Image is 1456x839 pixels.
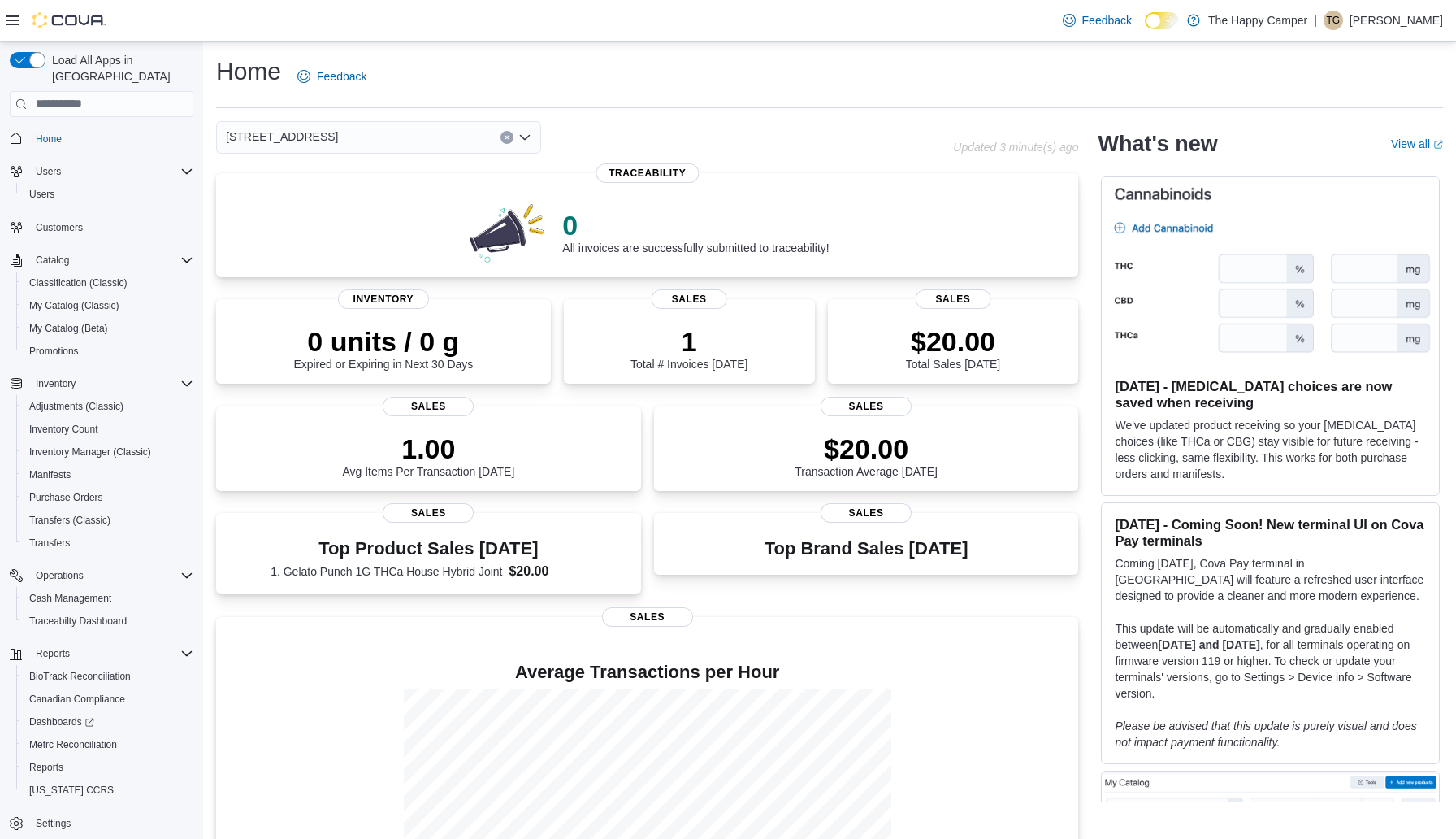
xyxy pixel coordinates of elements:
span: Inventory Count [29,423,98,436]
span: Operations [36,569,84,582]
span: Sales [821,397,912,416]
em: Please be advised that this update is purely visual and does not impact payment functionality. [1115,719,1416,749]
span: Settings [36,817,71,830]
a: Adjustments (Classic) [23,397,130,416]
h4: Average Transactions per Hour [229,663,1065,682]
button: Clear input [500,131,513,144]
a: Customers [29,218,89,237]
a: Users [23,185,61,204]
h3: [DATE] - Coming Soon! New terminal UI on Cova Pay terminals [1115,516,1426,549]
a: Purchase Orders [23,488,110,507]
p: $20.00 [906,325,1000,358]
span: Dashboards [23,712,193,732]
a: Home [29,129,68,149]
button: Inventory Count [16,418,200,441]
span: My Catalog (Beta) [29,322,108,335]
span: Reports [29,644,193,663]
a: Promotions [23,341,85,361]
button: Purchase Orders [16,486,200,509]
div: Tyler Giamberini [1324,11,1343,30]
span: Inventory [29,374,193,393]
span: Catalog [29,250,193,270]
div: Avg Items Per Transaction [DATE] [342,433,514,478]
span: Reports [36,647,70,660]
button: Manifests [16,463,200,486]
h1: Home [216,55,281,88]
button: Inventory Manager (Classic) [16,441,200,463]
span: Traceability [596,163,699,183]
a: Settings [29,814,77,833]
span: Adjustments (Classic) [29,400,123,413]
span: Cash Management [23,589,193,608]
h3: Top Brand Sales [DATE] [765,539,968,559]
button: Cash Management [16,587,200,610]
span: Reports [29,761,63,774]
span: Traceabilty Dashboard [29,615,127,628]
span: Users [29,188,54,201]
button: Classification (Classic) [16,272,200,294]
span: My Catalog (Beta) [23,319,193,338]
button: Catalog [3,249,200,272]
svg: External link [1433,140,1443,150]
a: Traceabilty Dashboard [23,611,133,631]
div: Total Sales [DATE] [906,325,1000,371]
dt: 1. Gelato Punch 1G THCa House Hybrid Joint [271,563,502,580]
a: Inventory Count [23,419,105,439]
span: TG [1327,11,1341,30]
p: | [1314,11,1317,30]
button: Operations [29,566,90,585]
button: My Catalog (Beta) [16,317,200,340]
span: Transfers (Classic) [23,511,193,530]
button: Promotions [16,340,200,363]
a: Transfers (Classic) [23,511,117,530]
span: Promotions [23,341,193,361]
h2: What's new [1098,131,1217,157]
div: Total # Invoices [DATE] [630,325,747,371]
span: Users [36,165,61,178]
button: Metrc Reconciliation [16,733,200,756]
span: Inventory [338,289,429,309]
button: Users [16,183,200,206]
div: All invoices are successfully submitted to traceability! [562,209,829,254]
span: Transfers [29,537,70,550]
button: Users [29,162,67,181]
span: Reports [23,758,193,777]
div: Transaction Average [DATE] [795,433,938,478]
p: 0 [562,209,829,241]
span: Metrc Reconciliation [29,738,117,751]
span: Classification (Classic) [29,276,128,289]
span: Home [36,133,62,146]
span: Inventory Manager (Classic) [23,442,193,462]
button: Customers [3,215,200,239]
span: Transfers [23,533,193,553]
span: Canadian Compliance [23,689,193,709]
button: Catalog [29,250,76,270]
button: Canadian Compliance [16,688,200,711]
a: Dashboards [23,712,101,732]
span: My Catalog (Classic) [29,299,119,312]
button: [US_STATE] CCRS [16,779,200,802]
span: Users [23,185,193,204]
strong: [DATE] and [DATE] [1158,638,1259,651]
span: Feedback [1082,12,1132,28]
a: Classification (Classic) [23,273,134,293]
a: Dashboards [16,711,200,733]
button: Reports [29,644,76,663]
span: Purchase Orders [23,488,193,507]
a: My Catalog (Classic) [23,296,126,315]
span: Washington CCRS [23,780,193,800]
span: Classification (Classic) [23,273,193,293]
span: Dashboards [29,715,94,728]
span: BioTrack Reconciliation [29,670,131,683]
span: Sales [383,397,474,416]
p: Coming [DATE], Cova Pay terminal in [GEOGRAPHIC_DATA] will feature a refreshed user interface des... [1115,555,1426,604]
a: Inventory Manager (Classic) [23,442,158,462]
a: Canadian Compliance [23,689,132,709]
span: Metrc Reconciliation [23,735,193,754]
span: Users [29,162,193,181]
p: $20.00 [795,433,938,465]
a: View allExternal link [1391,137,1443,150]
span: Customers [36,221,83,234]
a: Feedback [291,60,373,93]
